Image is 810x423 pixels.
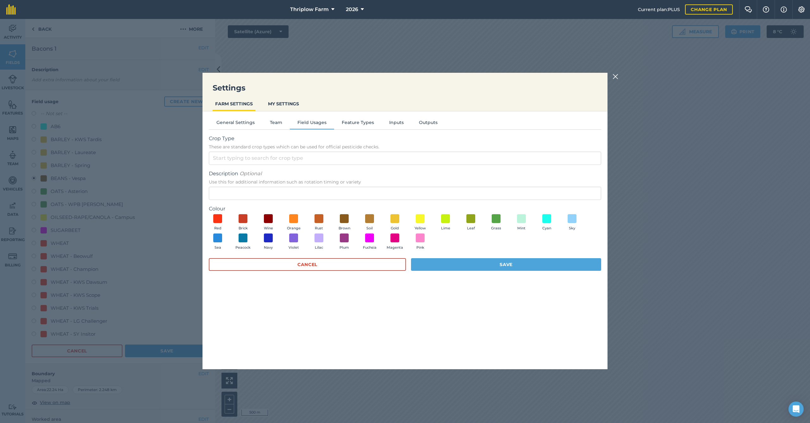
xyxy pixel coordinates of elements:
img: A question mark icon [762,6,770,13]
button: FARM SETTINGS [213,98,255,110]
button: Violet [285,233,302,251]
span: Navy [264,245,273,251]
button: Mint [513,214,530,231]
img: fieldmargin Logo [6,4,16,15]
span: Brick [239,226,248,231]
img: svg+xml;base64,PHN2ZyB4bWxucz0iaHR0cDovL3d3dy53My5vcmcvMjAwMC9zdmciIHdpZHRoPSIxNyIgaGVpZ2h0PSIxNy... [781,6,787,13]
span: Description [209,170,601,177]
button: Save [411,258,601,271]
span: Peacock [235,245,251,251]
label: Colour [209,205,601,213]
span: Leaf [467,226,475,231]
button: Lime [437,214,454,231]
button: Orange [285,214,302,231]
button: Brick [234,214,252,231]
span: Fuchsia [363,245,377,251]
button: Sky [563,214,581,231]
span: Mint [517,226,526,231]
button: MY SETTINGS [265,98,302,110]
button: Peacock [234,233,252,251]
button: Team [262,119,290,128]
span: Thriplow Farm [290,6,329,13]
span: Yellow [414,226,426,231]
span: Red [214,226,221,231]
em: Optional [240,171,262,177]
button: Gold [386,214,404,231]
button: Leaf [462,214,480,231]
span: Wine [264,226,273,231]
button: Navy [259,233,277,251]
button: Wine [259,214,277,231]
span: Lilac [315,245,323,251]
button: Outputs [411,119,445,128]
span: Pink [416,245,424,251]
a: Change plan [685,4,733,15]
span: Cyan [542,226,551,231]
span: Use this for additional information such as rotation timing or variety [209,179,601,185]
span: Gold [391,226,399,231]
button: Soil [361,214,378,231]
span: Plum [340,245,349,251]
span: Sky [569,226,575,231]
span: Crop Type [209,135,601,142]
button: Red [209,214,227,231]
span: Orange [287,226,301,231]
button: Field Usages [290,119,334,128]
button: Lilac [310,233,328,251]
button: Inputs [382,119,411,128]
button: Plum [335,233,353,251]
span: Violet [289,245,299,251]
button: Fuchsia [361,233,378,251]
span: Rust [315,226,323,231]
span: Lime [441,226,450,231]
span: Soil [366,226,373,231]
button: Pink [411,233,429,251]
img: A cog icon [798,6,805,13]
button: Brown [335,214,353,231]
span: Sea [215,245,221,251]
input: Start typing to search for crop type [209,152,601,165]
img: svg+xml;base64,PHN2ZyB4bWxucz0iaHR0cDovL3d3dy53My5vcmcvMjAwMC9zdmciIHdpZHRoPSIyMiIgaGVpZ2h0PSIzMC... [613,73,618,80]
button: Cancel [209,258,406,271]
button: Feature Types [334,119,382,128]
span: 2026 [346,6,358,13]
span: Grass [491,226,501,231]
button: Yellow [411,214,429,231]
button: Rust [310,214,328,231]
img: Two speech bubbles overlapping with the left bubble in the forefront [745,6,752,13]
button: Cyan [538,214,556,231]
div: Open Intercom Messenger [788,401,804,417]
button: Grass [487,214,505,231]
span: These are standard crop types which can be used for official pesticide checks. [209,144,601,150]
span: Magenta [387,245,403,251]
button: General Settings [209,119,262,128]
span: Current plan : PLUS [638,6,680,13]
button: Magenta [386,233,404,251]
span: Brown [339,226,350,231]
h3: Settings [202,83,607,93]
button: Sea [209,233,227,251]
